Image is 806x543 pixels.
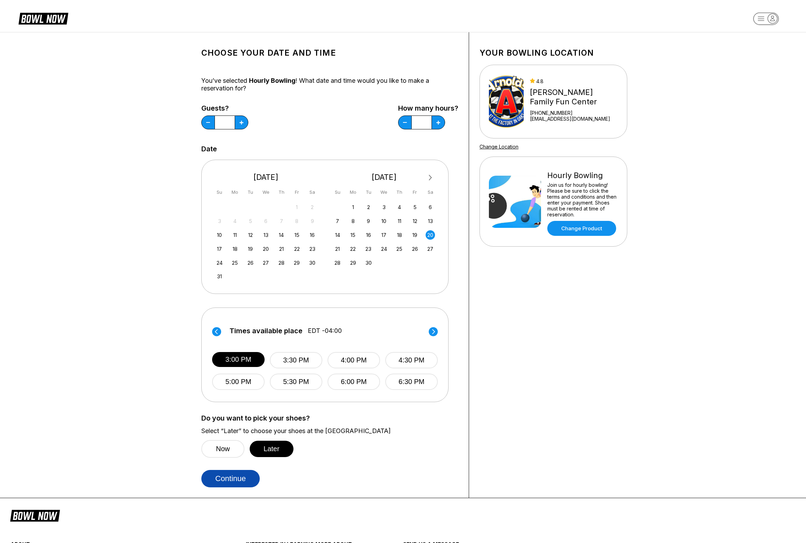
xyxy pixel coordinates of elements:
[379,202,389,212] div: Choose Wednesday, September 3rd, 2025
[270,374,322,390] button: 5:30 PM
[246,230,255,240] div: Choose Tuesday, August 12th, 2025
[230,230,240,240] div: Choose Monday, August 11th, 2025
[395,216,404,226] div: Choose Thursday, September 11th, 2025
[425,172,436,183] button: Next Month
[385,352,438,368] button: 4:30 PM
[308,202,317,212] div: Not available Saturday, August 2nd, 2025
[292,230,301,240] div: Choose Friday, August 15th, 2025
[348,230,358,240] div: Choose Monday, September 15th, 2025
[230,258,240,267] div: Choose Monday, August 25th, 2025
[385,374,438,390] button: 6:30 PM
[261,187,271,197] div: We
[308,216,317,226] div: Not available Saturday, August 9th, 2025
[530,88,618,106] div: [PERSON_NAME] Family Fun Center
[308,258,317,267] div: Choose Saturday, August 30th, 2025
[261,216,271,226] div: Not available Wednesday, August 6th, 2025
[530,116,618,122] a: [EMAIL_ADDRESS][DOMAIN_NAME]
[479,144,518,150] a: Change Location
[410,202,420,212] div: Choose Friday, September 5th, 2025
[246,258,255,267] div: Choose Tuesday, August 26th, 2025
[212,374,265,390] button: 5:00 PM
[410,216,420,226] div: Choose Friday, September 12th, 2025
[201,414,458,422] label: Do you want to pick your shoes?
[212,352,265,367] button: 3:00 PM
[277,216,286,226] div: Not available Thursday, August 7th, 2025
[547,221,616,236] a: Change Product
[547,171,618,180] div: Hourly Bowling
[379,187,389,197] div: We
[201,145,217,153] label: Date
[277,187,286,197] div: Th
[395,202,404,212] div: Choose Thursday, September 4th, 2025
[348,202,358,212] div: Choose Monday, September 1st, 2025
[426,187,435,197] div: Sa
[332,202,436,267] div: month 2025-09
[333,230,342,240] div: Choose Sunday, September 14th, 2025
[530,110,618,116] div: [PHONE_NUMBER]
[270,352,322,368] button: 3:30 PM
[277,258,286,267] div: Choose Thursday, August 28th, 2025
[308,327,342,335] span: EDT -04:00
[261,258,271,267] div: Choose Wednesday, August 27th, 2025
[530,78,618,84] div: 4.8
[426,244,435,254] div: Choose Saturday, September 27th, 2025
[292,187,301,197] div: Fr
[229,327,303,335] span: Times available place
[215,187,224,197] div: Su
[330,173,438,182] div: [DATE]
[333,187,342,197] div: Su
[277,244,286,254] div: Choose Thursday, August 21st, 2025
[201,427,458,435] label: Select “Later” to choose your shoes at the [GEOGRAPHIC_DATA]
[348,216,358,226] div: Choose Monday, September 8th, 2025
[246,187,255,197] div: Tu
[364,258,373,267] div: Choose Tuesday, September 30th, 2025
[333,216,342,226] div: Choose Sunday, September 7th, 2025
[246,216,255,226] div: Not available Tuesday, August 5th, 2025
[379,230,389,240] div: Choose Wednesday, September 17th, 2025
[230,244,240,254] div: Choose Monday, August 18th, 2025
[364,244,373,254] div: Choose Tuesday, September 23rd, 2025
[230,187,240,197] div: Mo
[215,244,224,254] div: Choose Sunday, August 17th, 2025
[201,77,458,92] div: You’ve selected ! What date and time would you like to make a reservation for?
[328,374,380,390] button: 6:00 PM
[547,182,618,217] div: Join us for hourly bowling! Please be sure to click the terms and conditions and then enter your ...
[410,230,420,240] div: Choose Friday, September 19th, 2025
[395,230,404,240] div: Choose Thursday, September 18th, 2025
[308,244,317,254] div: Choose Saturday, August 23rd, 2025
[479,48,627,58] h1: Your bowling location
[364,216,373,226] div: Choose Tuesday, September 9th, 2025
[215,230,224,240] div: Choose Sunday, August 10th, 2025
[333,258,342,267] div: Choose Sunday, September 28th, 2025
[261,230,271,240] div: Choose Wednesday, August 13th, 2025
[410,244,420,254] div: Choose Friday, September 26th, 2025
[348,244,358,254] div: Choose Monday, September 22nd, 2025
[215,216,224,226] div: Not available Sunday, August 3rd, 2025
[292,202,301,212] div: Not available Friday, August 1st, 2025
[364,230,373,240] div: Choose Tuesday, September 16th, 2025
[426,216,435,226] div: Choose Saturday, September 13th, 2025
[308,187,317,197] div: Sa
[214,202,318,281] div: month 2025-08
[201,48,458,58] h1: Choose your Date and time
[426,230,435,240] div: Choose Saturday, September 20th, 2025
[308,230,317,240] div: Choose Saturday, August 16th, 2025
[212,173,320,182] div: [DATE]
[250,441,293,457] button: Later
[379,244,389,254] div: Choose Wednesday, September 24th, 2025
[215,272,224,281] div: Choose Sunday, August 31st, 2025
[489,75,524,128] img: Arnold's Family Fun Center
[249,77,296,84] span: Hourly Bowling
[328,352,380,368] button: 4:00 PM
[364,187,373,197] div: Tu
[395,244,404,254] div: Choose Thursday, September 25th, 2025
[277,230,286,240] div: Choose Thursday, August 14th, 2025
[348,187,358,197] div: Mo
[410,187,420,197] div: Fr
[364,202,373,212] div: Choose Tuesday, September 2nd, 2025
[333,244,342,254] div: Choose Sunday, September 21st, 2025
[489,176,541,228] img: Hourly Bowling
[201,440,244,458] button: Now
[261,244,271,254] div: Choose Wednesday, August 20th, 2025
[379,216,389,226] div: Choose Wednesday, September 10th, 2025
